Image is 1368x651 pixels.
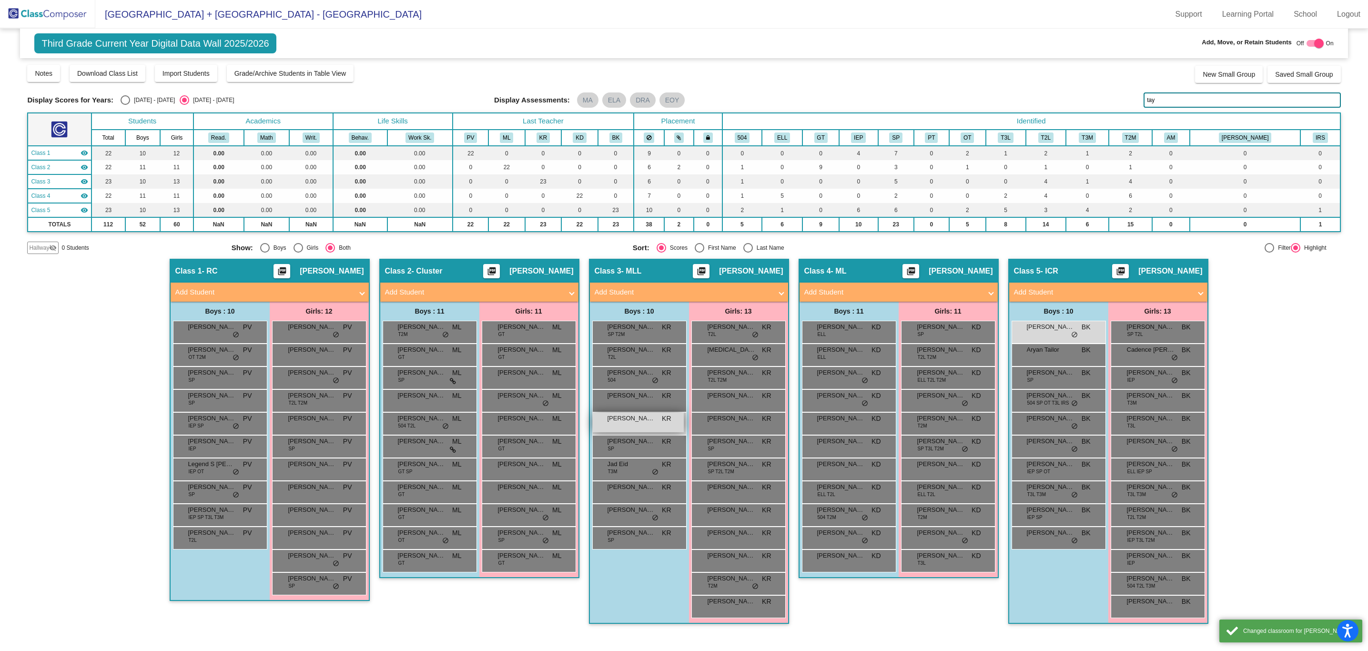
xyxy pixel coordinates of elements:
[722,146,762,160] td: 0
[598,160,634,174] td: 0
[91,203,125,217] td: 23
[1190,146,1301,160] td: 0
[244,189,290,203] td: 0.00
[949,130,986,146] th: Occupational Therapy
[949,160,986,174] td: 1
[130,96,175,104] div: [DATE] - [DATE]
[31,149,50,157] span: Class 1
[693,264,709,278] button: Print Students Details
[28,146,91,160] td: Patricia Valenti - RC
[385,287,562,298] mat-panel-title: Add Student
[986,160,1026,174] td: 0
[453,130,488,146] th: Patricia Valenti
[878,130,914,146] th: Speech
[561,217,598,232] td: 22
[453,160,488,174] td: 0
[91,189,125,203] td: 22
[1215,7,1282,22] a: Learning Portal
[405,132,434,143] button: Work Sk.
[1152,203,1190,217] td: 0
[171,283,369,302] mat-expansion-panel-header: Add Student
[453,113,634,130] th: Last Teacher
[387,160,453,174] td: 0.00
[227,65,354,82] button: Grade/Archive Students in Table View
[77,70,138,77] span: Download Class List
[289,174,333,189] td: 0.00
[664,130,694,146] th: Keep with students
[1190,189,1301,203] td: 0
[722,189,762,203] td: 1
[914,130,949,146] th: Physical Therapy
[804,287,982,298] mat-panel-title: Add Student
[802,130,839,146] th: Cluster
[488,160,525,174] td: 22
[525,217,562,232] td: 23
[1112,264,1129,278] button: Print Students Details
[694,189,722,203] td: 0
[577,92,598,108] mat-chip: MA
[333,217,387,232] td: NaN
[160,160,193,174] td: 11
[31,177,50,186] span: Class 3
[851,132,866,143] button: IEP
[598,189,634,203] td: 0
[155,65,217,82] button: Import Students
[1190,160,1301,174] td: 0
[598,174,634,189] td: 0
[949,174,986,189] td: 0
[914,203,949,217] td: 0
[561,203,598,217] td: 0
[244,217,290,232] td: NaN
[488,203,525,217] td: 0
[27,96,113,104] span: Display Scores for Years:
[1026,189,1066,203] td: 4
[193,217,244,232] td: NaN
[486,266,497,280] mat-icon: picture_as_pdf
[333,203,387,217] td: 0.00
[1109,160,1152,174] td: 1
[664,146,694,160] td: 0
[1079,132,1096,143] button: T3M
[453,189,488,203] td: 0
[602,92,626,108] mat-chip: ELA
[561,160,598,174] td: 0
[193,189,244,203] td: 0.00
[189,96,234,104] div: [DATE] - [DATE]
[31,206,50,214] span: Class 5
[453,174,488,189] td: 0
[1026,203,1066,217] td: 3
[598,217,634,232] td: 23
[483,264,500,278] button: Print Students Details
[1109,217,1152,232] td: 15
[125,130,161,146] th: Boys
[634,130,664,146] th: Keep away students
[125,160,161,174] td: 11
[303,132,320,143] button: Writ.
[659,92,685,108] mat-chip: EOY
[986,203,1026,217] td: 5
[453,146,488,160] td: 22
[1066,160,1109,174] td: 0
[839,146,878,160] td: 4
[839,217,878,232] td: 10
[1329,7,1368,22] a: Logout
[28,203,91,217] td: Brooke Kreiger - ICR
[634,146,664,160] td: 9
[878,189,914,203] td: 2
[802,217,839,232] td: 9
[762,217,802,232] td: 6
[1152,160,1190,174] td: 0
[802,160,839,174] td: 9
[1300,174,1340,189] td: 0
[561,146,598,160] td: 0
[905,266,917,280] mat-icon: picture_as_pdf
[634,174,664,189] td: 6
[95,7,422,22] span: [GEOGRAPHIC_DATA] + [GEOGRAPHIC_DATA] - [GEOGRAPHIC_DATA]
[878,217,914,232] td: 23
[91,146,125,160] td: 22
[561,174,598,189] td: 0
[387,189,453,203] td: 0.00
[595,287,772,298] mat-panel-title: Add Student
[162,70,210,77] span: Import Students
[488,174,525,189] td: 0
